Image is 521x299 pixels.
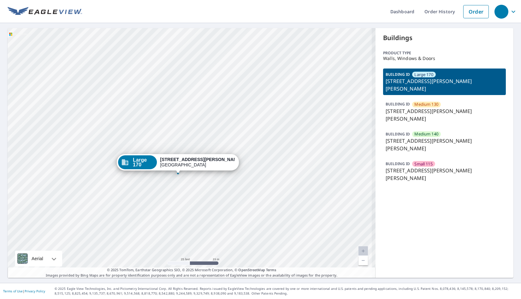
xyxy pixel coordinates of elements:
div: [GEOGRAPHIC_DATA] [160,157,235,168]
span: Medium 130 [415,101,439,107]
p: [STREET_ADDRESS][PERSON_NAME][PERSON_NAME] [386,167,503,182]
a: Current Level 20, Zoom In Disabled [358,246,368,256]
p: Product type [383,50,506,56]
span: Medium 140 [415,131,439,137]
img: EV Logo [8,7,82,16]
p: BUILDING ID [386,72,410,77]
p: BUILDING ID [386,131,410,137]
span: Small 115 [415,161,433,167]
p: [STREET_ADDRESS][PERSON_NAME][PERSON_NAME] [386,77,503,93]
span: © 2025 TomTom, Earthstar Geographics SIO, © 2025 Microsoft Corporation, © [107,267,276,273]
p: BUILDING ID [386,101,410,107]
span: Large 170 [133,158,154,167]
a: Terms [266,267,276,272]
a: Order [463,5,489,18]
a: OpenStreetMap [238,267,265,272]
div: Dropped pin, building Large 170, Commercial property, 6836 Schroeder Rd Madison, WI 53711 [117,154,239,174]
p: BUILDING ID [386,161,410,166]
p: | [3,289,45,293]
p: Walls, Windows & Doors [383,56,506,61]
a: Current Level 20, Zoom Out [358,256,368,265]
p: © 2025 Eagle View Technologies, Inc. and Pictometry International Corp. All Rights Reserved. Repo... [55,286,518,296]
div: Aerial [15,251,62,266]
p: [STREET_ADDRESS][PERSON_NAME][PERSON_NAME] [386,107,503,123]
p: Images provided by Bing Maps are for property identification purposes only and are not a represen... [8,267,376,278]
p: Buildings [383,33,506,43]
a: Terms of Use [3,289,23,293]
p: [STREET_ADDRESS][PERSON_NAME][PERSON_NAME] [386,137,503,152]
a: Privacy Policy [25,289,45,293]
span: Large 170 [415,72,433,78]
div: Aerial [30,251,45,266]
strong: [STREET_ADDRESS][PERSON_NAME] [160,157,242,162]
